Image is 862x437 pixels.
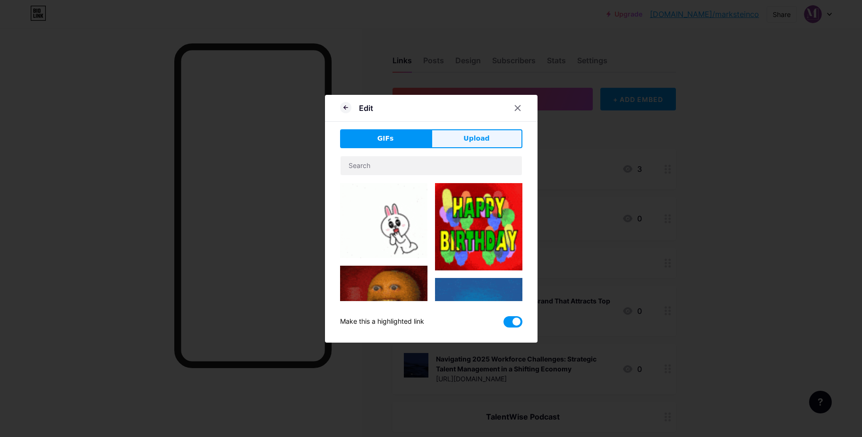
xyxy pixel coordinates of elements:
[341,156,522,175] input: Search
[359,102,373,114] div: Edit
[340,266,427,332] img: Gihpy
[377,134,394,143] span: GIFs
[340,129,431,148] button: GIFs
[340,183,427,258] img: Gihpy
[463,134,489,143] span: Upload
[435,183,522,270] img: Gihpy
[431,129,522,148] button: Upload
[340,316,424,328] div: Make this a highlighted link
[435,278,522,345] img: Gihpy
